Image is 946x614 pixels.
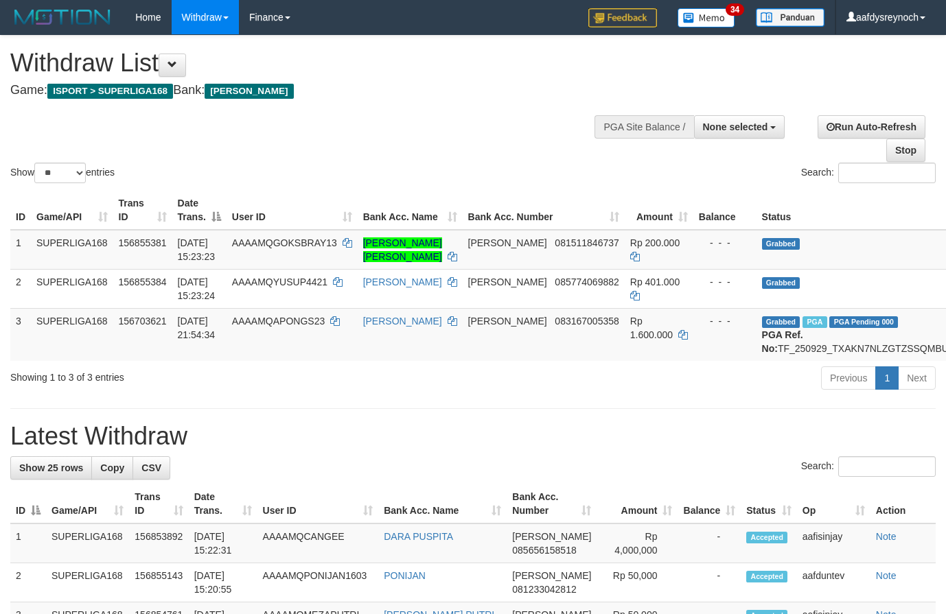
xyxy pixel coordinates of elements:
[363,237,442,262] a: [PERSON_NAME] [PERSON_NAME]
[597,484,678,523] th: Amount: activate to sort column ascending
[129,563,188,602] td: 156855143
[232,276,327,287] span: AAAAMQYUSUP4421
[876,531,897,542] a: Note
[47,84,173,99] span: ISPORT > SUPERLIGA168
[678,523,741,563] td: -
[100,462,124,473] span: Copy
[46,523,129,563] td: SUPERLIGA168
[797,484,870,523] th: Op: activate to sort column ascending
[797,563,870,602] td: aafduntev
[838,163,936,183] input: Search:
[10,484,46,523] th: ID: activate to sort column descending
[693,191,757,230] th: Balance
[113,191,172,230] th: Trans ID: activate to sort column ascending
[31,230,113,270] td: SUPERLIGA168
[31,191,113,230] th: Game/API: activate to sort column ascending
[468,276,547,287] span: [PERSON_NAME]
[597,523,678,563] td: Rp 4,000,000
[129,523,188,563] td: 156853892
[762,277,800,289] span: Grabbed
[821,366,876,390] a: Previous
[876,570,897,581] a: Note
[119,276,167,287] span: 156855384
[555,276,619,287] span: Copy 085774069882 to clipboard
[762,316,800,328] span: Grabbed
[818,115,925,139] a: Run Auto-Refresh
[178,316,216,340] span: [DATE] 21:54:34
[512,531,591,542] span: [PERSON_NAME]
[10,365,384,384] div: Showing 1 to 3 of 3 entries
[384,531,453,542] a: DARA PUSPITA
[512,584,576,595] span: Copy 081233042812 to clipboard
[189,523,257,563] td: [DATE] 15:22:31
[756,8,824,27] img: panduan.png
[10,269,31,308] td: 2
[378,484,507,523] th: Bank Acc. Name: activate to sort column ascending
[468,316,547,327] span: [PERSON_NAME]
[555,316,619,327] span: Copy 083167005358 to clipboard
[741,484,797,523] th: Status: activate to sort column ascending
[463,191,625,230] th: Bank Acc. Number: activate to sort column ascending
[512,570,591,581] span: [PERSON_NAME]
[10,49,617,77] h1: Withdraw List
[595,115,693,139] div: PGA Site Balance /
[172,191,227,230] th: Date Trans.: activate to sort column descending
[257,484,379,523] th: User ID: activate to sort column ascending
[507,484,597,523] th: Bank Acc. Number: activate to sort column ascending
[678,563,741,602] td: -
[132,456,170,480] a: CSV
[838,456,936,477] input: Search:
[178,276,216,301] span: [DATE] 15:23:24
[189,484,257,523] th: Date Trans.: activate to sort column ascending
[870,484,936,523] th: Action
[746,571,787,582] span: Accepted
[801,163,936,183] label: Search:
[898,366,936,390] a: Next
[803,316,827,328] span: Marked by aafchhiseyha
[232,237,337,248] span: AAAAMQGOKSBRAY13
[10,523,46,563] td: 1
[630,237,680,248] span: Rp 200.000
[178,237,216,262] span: [DATE] 15:23:23
[886,139,925,162] a: Stop
[555,237,619,248] span: Copy 081511846737 to clipboard
[227,191,358,230] th: User ID: activate to sort column ascending
[10,423,936,450] h1: Latest Withdraw
[468,237,547,248] span: [PERSON_NAME]
[363,276,442,287] a: [PERSON_NAME]
[588,8,657,27] img: Feedback.jpg
[10,230,31,270] td: 1
[625,191,693,230] th: Amount: activate to sort column ascending
[678,484,741,523] th: Balance: activate to sort column ascending
[762,238,800,250] span: Grabbed
[31,308,113,361] td: SUPERLIGA168
[630,316,673,340] span: Rp 1.600.000
[801,456,936,477] label: Search:
[797,523,870,563] td: aafisinjay
[678,8,735,27] img: Button%20Memo.svg
[31,269,113,308] td: SUPERLIGA168
[512,545,576,556] span: Copy 085656158518 to clipboard
[141,462,161,473] span: CSV
[703,121,768,132] span: None selected
[257,563,379,602] td: AAAAMQPONIJAN1603
[384,570,426,581] a: PONIJAN
[699,314,751,328] div: - - -
[119,316,167,327] span: 156703621
[10,163,115,183] label: Show entries
[205,84,293,99] span: [PERSON_NAME]
[597,563,678,602] td: Rp 50,000
[257,523,379,563] td: AAAAMQCANGEE
[119,237,167,248] span: 156855381
[10,7,115,27] img: MOTION_logo.png
[363,316,442,327] a: [PERSON_NAME]
[34,163,86,183] select: Showentries
[358,191,463,230] th: Bank Acc. Name: activate to sort column ascending
[46,484,129,523] th: Game/API: activate to sort column ascending
[726,3,744,16] span: 34
[46,563,129,602] td: SUPERLIGA168
[875,366,899,390] a: 1
[694,115,785,139] button: None selected
[699,275,751,289] div: - - -
[630,276,680,287] span: Rp 401.000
